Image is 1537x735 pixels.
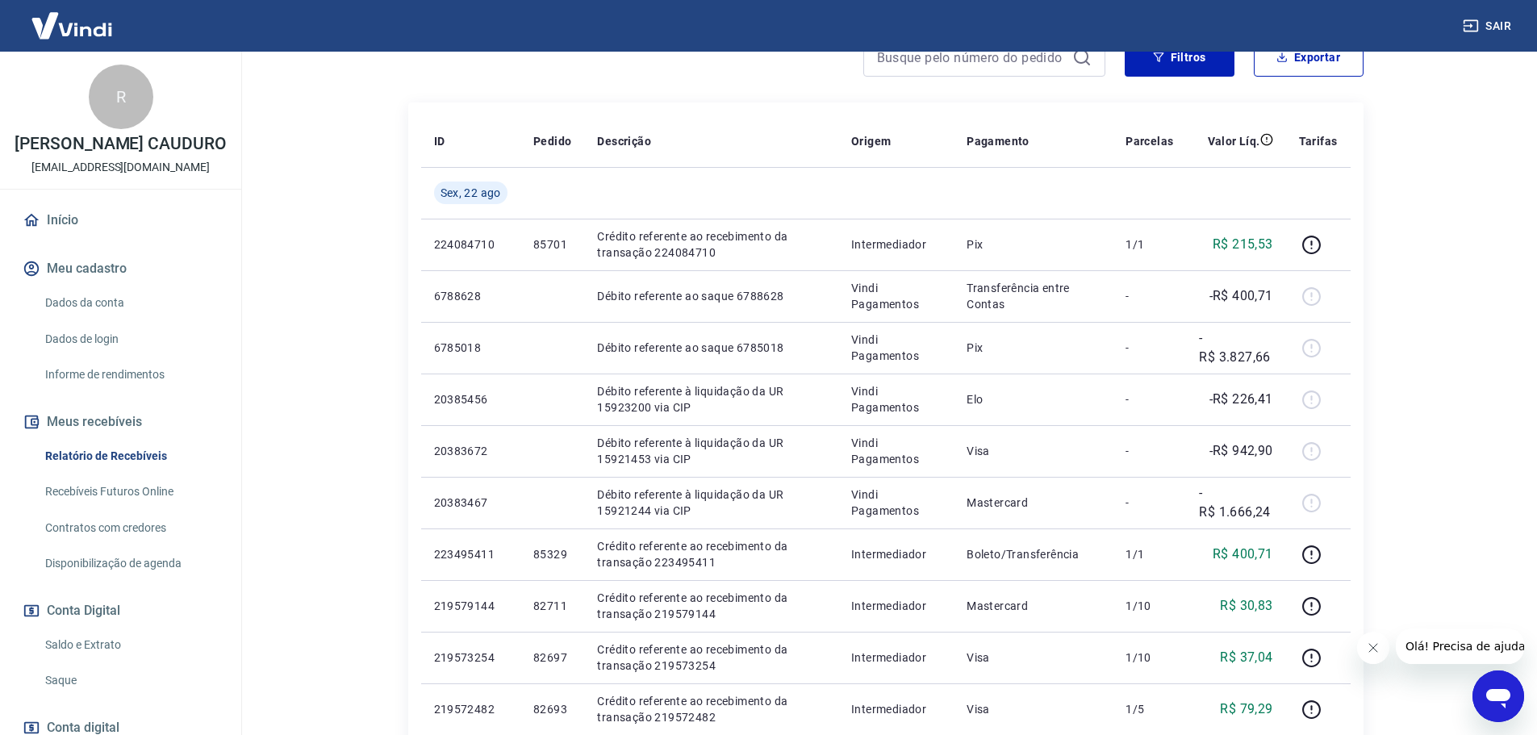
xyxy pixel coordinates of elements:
[851,649,941,666] p: Intermediador
[533,546,571,562] p: 85329
[597,487,825,519] p: Débito referente à liquidação da UR 15921244 via CIP
[877,45,1066,69] input: Busque pelo número do pedido
[1126,236,1173,253] p: 1/1
[1299,133,1338,149] p: Tarifas
[39,358,222,391] a: Informe de rendimentos
[434,340,507,356] p: 6785018
[19,593,222,629] button: Conta Digital
[1126,649,1173,666] p: 1/10
[597,288,825,304] p: Débito referente ao saque 6788628
[967,546,1100,562] p: Boleto/Transferência
[1199,328,1272,367] p: -R$ 3.827,66
[1254,38,1364,77] button: Exportar
[1126,546,1173,562] p: 1/1
[19,1,124,50] img: Vindi
[39,512,222,545] a: Contratos com credores
[851,280,941,312] p: Vindi Pagamentos
[597,228,825,261] p: Crédito referente ao recebimento da transação 224084710
[31,159,210,176] p: [EMAIL_ADDRESS][DOMAIN_NAME]
[967,649,1100,666] p: Visa
[1209,441,1273,461] p: -R$ 942,90
[1213,235,1273,254] p: R$ 215,53
[1125,38,1234,77] button: Filtros
[434,495,507,511] p: 20383467
[39,323,222,356] a: Dados de login
[1220,648,1272,667] p: R$ 37,04
[851,133,891,149] p: Origem
[967,280,1100,312] p: Transferência entre Contas
[533,236,571,253] p: 85701
[967,443,1100,459] p: Visa
[1126,598,1173,614] p: 1/10
[434,133,445,149] p: ID
[1126,495,1173,511] p: -
[39,440,222,473] a: Relatório de Recebíveis
[434,236,507,253] p: 224084710
[1209,390,1273,409] p: -R$ 226,41
[533,649,571,666] p: 82697
[1220,700,1272,719] p: R$ 79,29
[19,251,222,286] button: Meu cadastro
[1472,670,1524,722] iframe: Botão para abrir a janela de mensagens
[597,435,825,467] p: Débito referente à liquidação da UR 15921453 via CIP
[597,693,825,725] p: Crédito referente ao recebimento da transação 219572482
[851,236,941,253] p: Intermediador
[39,475,222,508] a: Recebíveis Futuros Online
[967,236,1100,253] p: Pix
[1126,340,1173,356] p: -
[434,391,507,407] p: 20385456
[1126,391,1173,407] p: -
[597,641,825,674] p: Crédito referente ao recebimento da transação 219573254
[1199,483,1272,522] p: -R$ 1.666,24
[434,546,507,562] p: 223495411
[434,598,507,614] p: 219579144
[967,391,1100,407] p: Elo
[967,598,1100,614] p: Mastercard
[851,383,941,416] p: Vindi Pagamentos
[1396,629,1524,664] iframe: Mensagem da empresa
[597,383,825,416] p: Débito referente à liquidação da UR 15923200 via CIP
[967,495,1100,511] p: Mastercard
[1220,596,1272,616] p: R$ 30,83
[597,538,825,570] p: Crédito referente ao recebimento da transação 223495411
[89,65,153,129] div: R
[441,185,501,201] span: Sex, 22 ago
[597,133,651,149] p: Descrição
[39,629,222,662] a: Saldo e Extrato
[1126,701,1173,717] p: 1/5
[1126,443,1173,459] p: -
[597,590,825,622] p: Crédito referente ao recebimento da transação 219579144
[967,133,1030,149] p: Pagamento
[851,435,941,467] p: Vindi Pagamentos
[1126,288,1173,304] p: -
[967,701,1100,717] p: Visa
[1208,133,1260,149] p: Valor Líq.
[10,11,136,24] span: Olá! Precisa de ajuda?
[851,546,941,562] p: Intermediador
[434,288,507,304] p: 6788628
[15,136,227,152] p: [PERSON_NAME] CAUDURO
[967,340,1100,356] p: Pix
[597,340,825,356] p: Débito referente ao saque 6785018
[1213,545,1273,564] p: R$ 400,71
[39,547,222,580] a: Disponibilização de agenda
[851,487,941,519] p: Vindi Pagamentos
[851,332,941,364] p: Vindi Pagamentos
[19,203,222,238] a: Início
[19,404,222,440] button: Meus recebíveis
[434,701,507,717] p: 219572482
[1209,286,1273,306] p: -R$ 400,71
[1126,133,1173,149] p: Parcelas
[434,649,507,666] p: 219573254
[533,701,571,717] p: 82693
[533,133,571,149] p: Pedido
[851,598,941,614] p: Intermediador
[434,443,507,459] p: 20383672
[39,664,222,697] a: Saque
[39,286,222,319] a: Dados da conta
[1357,632,1389,664] iframe: Fechar mensagem
[851,701,941,717] p: Intermediador
[533,598,571,614] p: 82711
[1460,11,1518,41] button: Sair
